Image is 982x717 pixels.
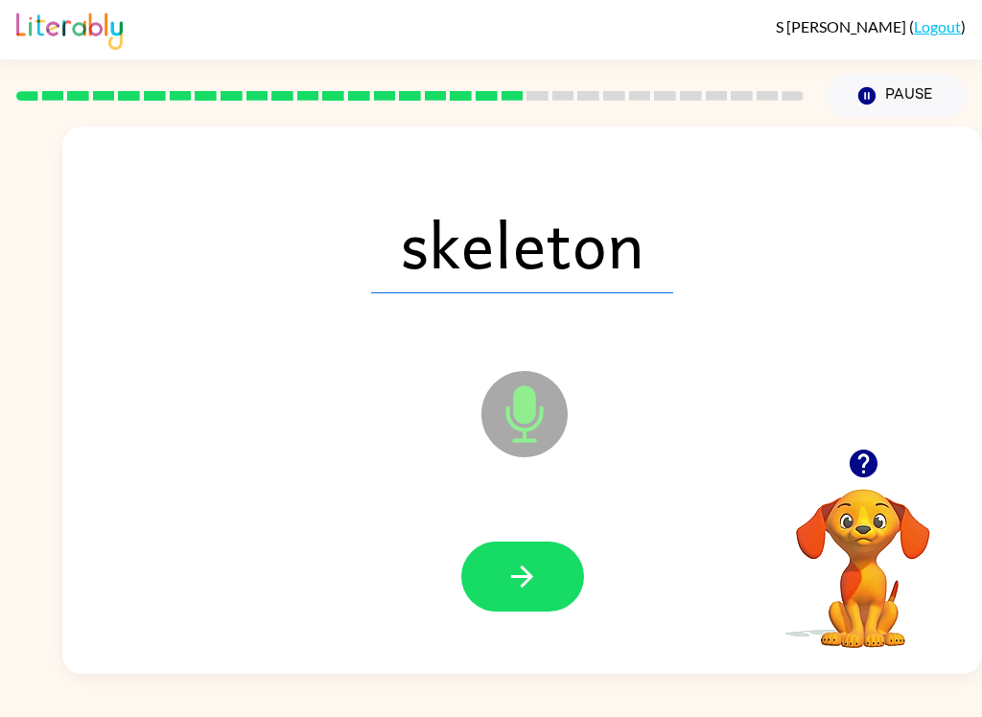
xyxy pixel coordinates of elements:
[827,74,966,118] button: Pause
[767,459,959,651] video: Your browser must support playing .mp4 files to use Literably. Please try using another browser.
[16,8,123,50] img: Literably
[776,17,909,35] span: S [PERSON_NAME]
[776,17,966,35] div: ( )
[371,194,673,293] span: skeleton
[914,17,961,35] a: Logout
